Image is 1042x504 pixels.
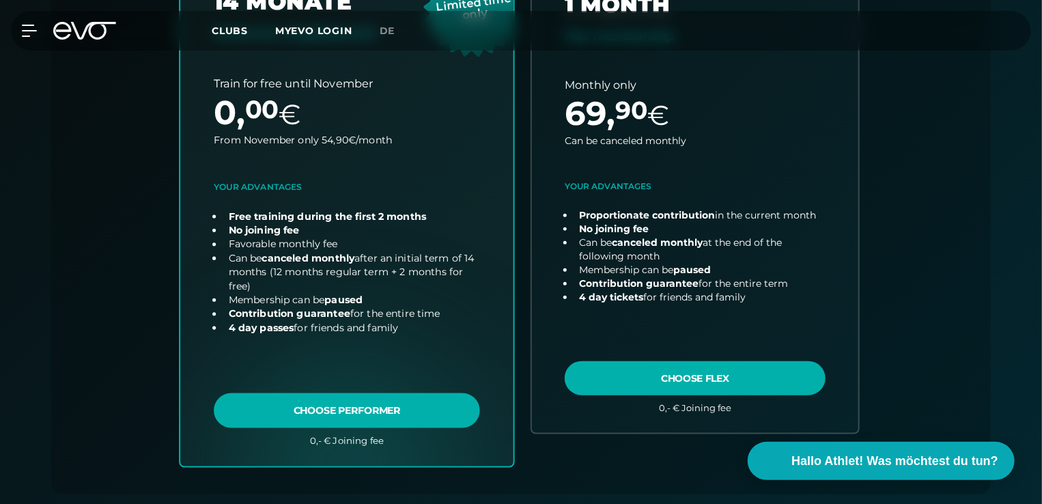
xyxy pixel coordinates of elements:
[791,452,998,471] span: Hallo Athlet! Was möchtest du tun?
[212,25,248,37] span: Clubs
[380,25,395,37] span: de
[380,23,412,39] a: de
[212,24,275,37] a: Clubs
[275,25,352,37] a: MYEVO LOGIN
[748,442,1015,480] button: Hallo Athlet! Was möchtest du tun?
